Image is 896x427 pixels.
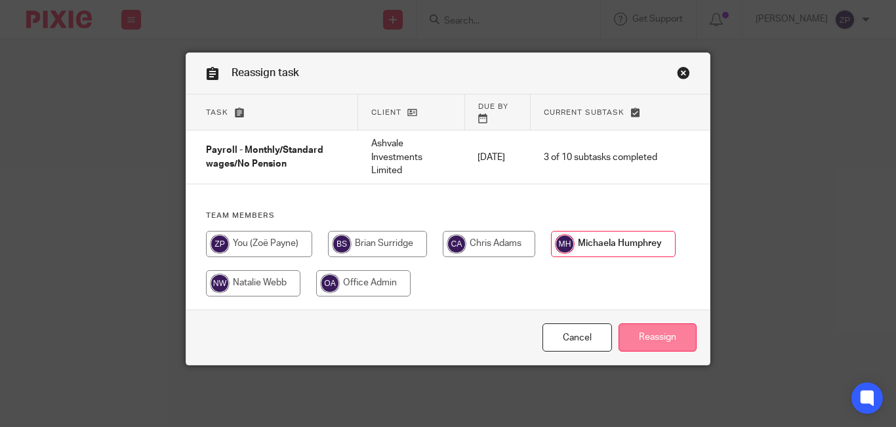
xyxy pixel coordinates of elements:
a: Close this dialog window [542,323,612,352]
p: Ashvale Investments Limited [371,137,451,177]
td: 3 of 10 subtasks completed [531,131,670,184]
span: Due by [478,103,508,110]
span: Reassign task [232,68,299,78]
span: Client [371,109,401,116]
h4: Team members [206,211,690,221]
a: Close this dialog window [677,66,690,84]
span: Task [206,109,228,116]
span: Payroll - Monthly/Standard wages/No Pension [206,146,323,169]
input: Reassign [619,323,697,352]
p: [DATE] [478,151,518,164]
span: Current subtask [544,109,624,116]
